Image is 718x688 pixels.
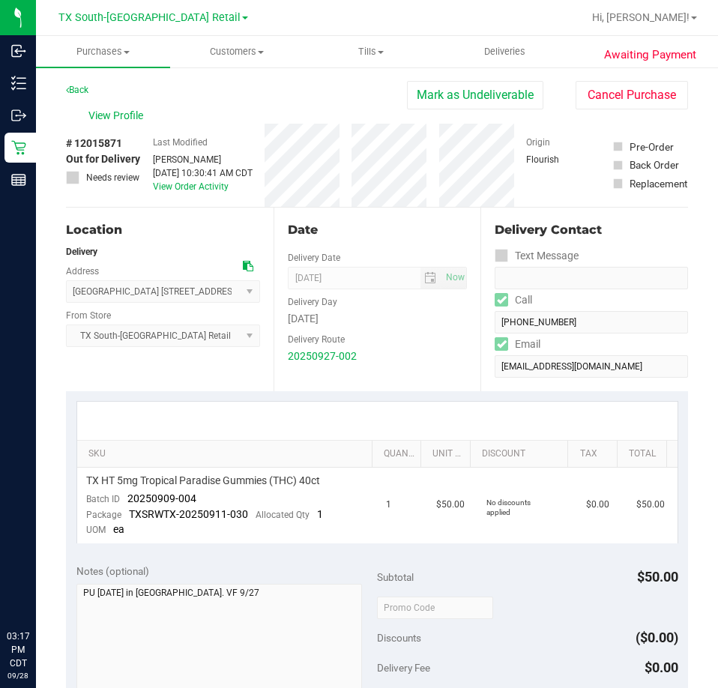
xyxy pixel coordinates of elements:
span: Allocated Qty [256,510,310,520]
span: Delivery Fee [377,662,430,674]
span: Out for Delivery [66,151,140,167]
div: Flourish [526,153,601,166]
a: 20250927-002 [288,350,357,362]
p: 03:17 PM CDT [7,630,29,670]
label: Delivery Day [288,295,337,309]
span: Discounts [377,624,421,651]
a: Customers [170,36,304,67]
input: Promo Code [377,597,493,619]
label: From Store [66,309,111,322]
a: Back [66,85,88,95]
span: TX HT 5mg Tropical Paradise Gummies (THC) 40ct [86,474,320,488]
label: Address [66,265,99,278]
inline-svg: Reports [11,172,26,187]
span: Subtotal [377,571,414,583]
span: Awaiting Payment [604,46,696,64]
span: Deliveries [464,45,546,58]
div: Location [66,221,260,239]
span: TX South-[GEOGRAPHIC_DATA] Retail [58,11,241,24]
span: $0.00 [645,660,678,675]
span: 1 [317,508,323,520]
span: No discounts applied [486,498,531,516]
a: Purchases [36,36,170,67]
span: $50.00 [436,498,465,512]
a: Total [629,448,660,460]
span: UOM [86,525,106,535]
span: Tills [304,45,437,58]
label: Delivery Date [288,251,340,265]
p: 09/28 [7,670,29,681]
a: Unit Price [432,448,464,460]
input: Format: (999) 999-9999 [495,311,688,334]
label: Delivery Route [288,333,345,346]
span: TXSRWTX-20250911-030 [129,508,248,520]
div: [DATE] [288,311,468,327]
span: 20250909-004 [127,492,196,504]
input: Format: (999) 999-9999 [495,267,688,289]
a: Deliveries [438,36,572,67]
span: Customers [171,45,304,58]
label: Email [495,334,540,355]
span: Notes (optional) [76,565,149,577]
inline-svg: Retail [11,140,26,155]
span: $0.00 [586,498,609,512]
button: Mark as Undeliverable [407,81,543,109]
div: [DATE] 10:30:41 AM CDT [153,166,253,180]
div: Date [288,221,468,239]
div: Replacement [630,176,687,191]
div: Back Order [630,157,679,172]
span: ea [113,523,124,535]
span: View Profile [88,108,148,124]
span: Purchases [36,45,170,58]
span: Package [86,510,121,520]
inline-svg: Inventory [11,76,26,91]
span: 1 [386,498,391,512]
span: $50.00 [637,569,678,585]
span: # 12015871 [66,136,122,151]
iframe: Resource center [15,568,60,613]
a: Discount [482,448,562,460]
button: Cancel Purchase [576,81,688,109]
span: Batch ID [86,494,120,504]
a: SKU [88,448,366,460]
span: Hi, [PERSON_NAME]! [592,11,690,23]
div: [PERSON_NAME] [153,153,253,166]
label: Last Modified [153,136,208,149]
label: Call [495,289,532,311]
a: Quantity [384,448,415,460]
div: Copy address to clipboard [243,259,253,274]
strong: Delivery [66,247,97,257]
span: Needs review [86,171,139,184]
inline-svg: Outbound [11,108,26,123]
div: Pre-Order [630,139,674,154]
label: Text Message [495,245,579,267]
label: Origin [526,136,550,149]
div: Delivery Contact [495,221,688,239]
inline-svg: Inbound [11,43,26,58]
a: Tills [304,36,438,67]
span: ($0.00) [636,630,678,645]
iframe: Resource center unread badge [44,566,62,584]
span: $50.00 [636,498,665,512]
a: Tax [580,448,612,460]
a: View Order Activity [153,181,229,192]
